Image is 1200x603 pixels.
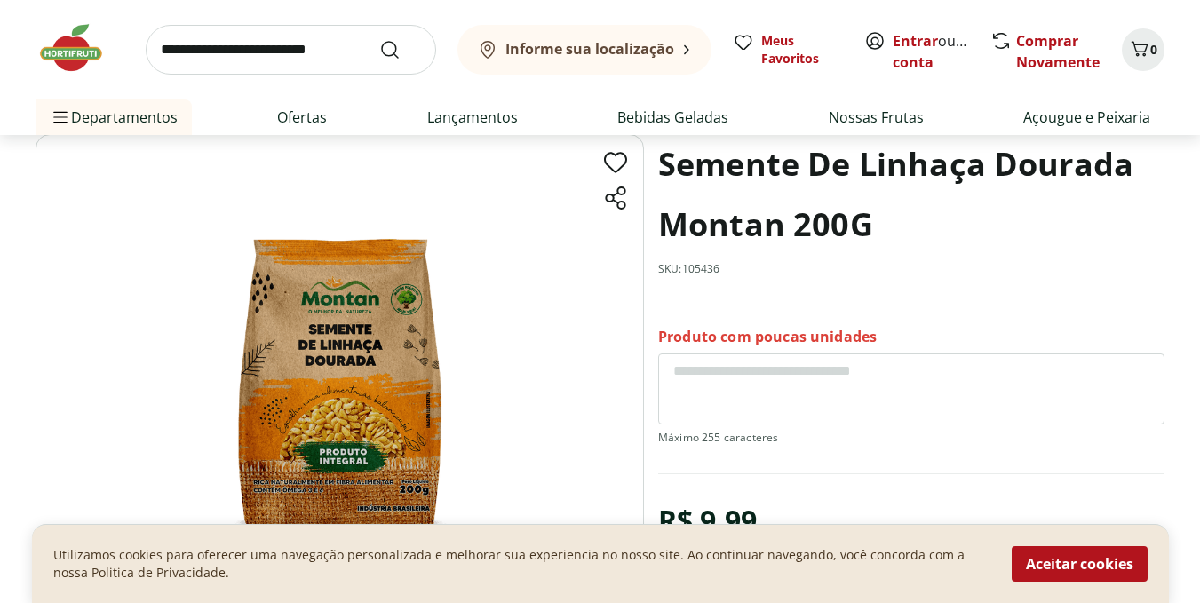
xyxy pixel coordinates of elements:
[658,327,877,346] p: Produto com poucas unidades
[50,96,178,139] span: Departamentos
[457,25,711,75] button: Informe sua localização
[36,134,644,560] img: Principal
[1122,28,1164,71] button: Carrinho
[893,31,938,51] a: Entrar
[53,546,990,582] p: Utilizamos cookies para oferecer uma navegação personalizada e melhorar sua experiencia no nosso ...
[617,107,728,128] a: Bebidas Geladas
[277,107,327,128] a: Ofertas
[893,30,972,73] span: ou
[658,134,1164,255] h1: Semente De Linhaça Dourada Montan 200G
[1012,546,1148,582] button: Aceitar cookies
[829,107,924,128] a: Nossas Frutas
[146,25,436,75] input: search
[733,32,843,67] a: Meus Favoritos
[505,39,674,59] b: Informe sua localização
[1023,107,1150,128] a: Açougue e Peixaria
[761,32,843,67] span: Meus Favoritos
[1016,31,1100,72] a: Comprar Novamente
[50,96,71,139] button: Menu
[379,39,422,60] button: Submit Search
[427,107,518,128] a: Lançamentos
[1150,41,1157,58] span: 0
[893,31,990,72] a: Criar conta
[36,21,124,75] img: Hortifruti
[658,262,720,276] p: SKU: 105436
[658,496,757,545] div: R$ 9,99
